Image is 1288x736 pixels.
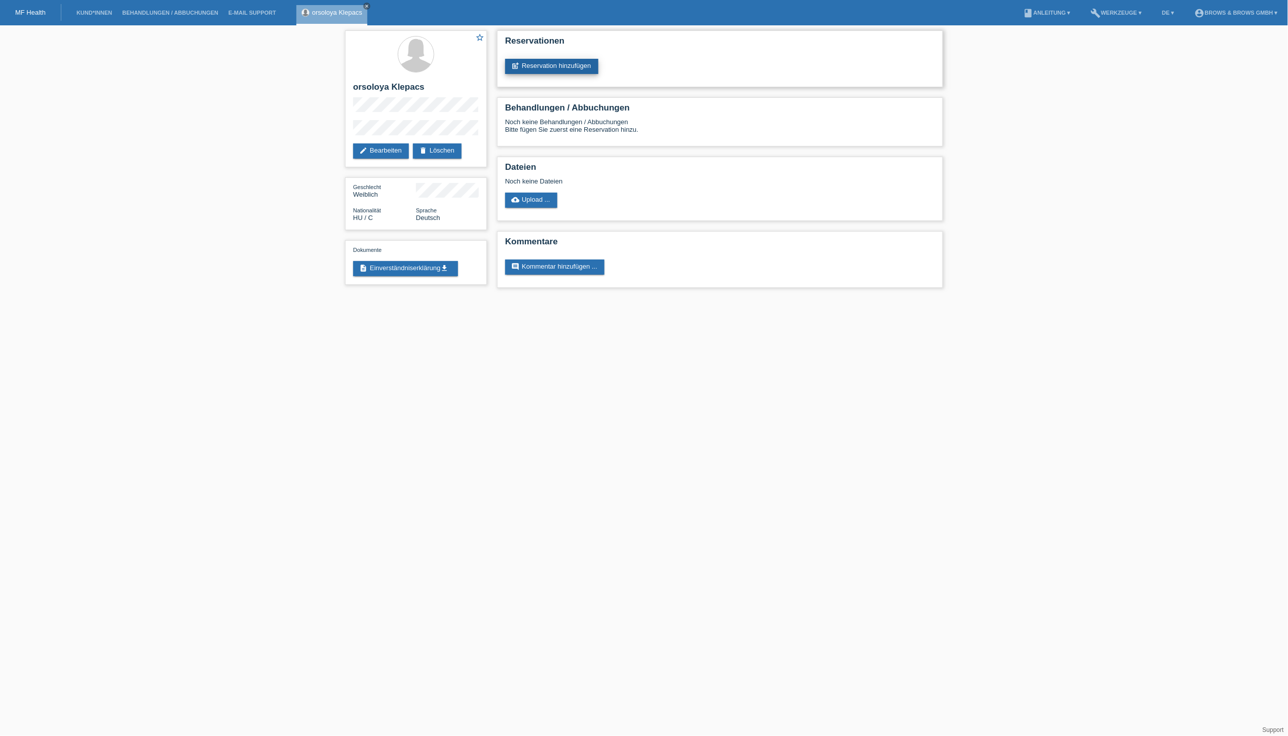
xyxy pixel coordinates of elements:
span: Deutsch [416,214,440,222]
a: close [363,3,370,10]
a: commentKommentar hinzufügen ... [505,260,604,275]
a: buildWerkzeuge ▾ [1086,10,1147,16]
span: Ungarn / C / 26.01.2010 [353,214,373,222]
div: Noch keine Behandlungen / Abbuchungen Bitte fügen Sie zuerst eine Reservation hinzu. [505,118,935,141]
a: Support [1263,726,1284,733]
i: cloud_upload [511,196,519,204]
i: build [1091,8,1101,18]
i: comment [511,263,519,271]
i: post_add [511,62,519,70]
div: Noch keine Dateien [505,177,815,185]
h2: Kommentare [505,237,935,252]
a: Behandlungen / Abbuchungen [117,10,223,16]
h2: Dateien [505,162,935,177]
a: descriptionEinverständniserklärungget_app [353,261,458,276]
div: Weiblich [353,183,416,198]
h2: Behandlungen / Abbuchungen [505,103,935,118]
a: deleteLöschen [413,143,462,159]
i: delete [419,146,427,155]
a: E-Mail Support [223,10,281,16]
a: Kund*innen [71,10,117,16]
a: cloud_uploadUpload ... [505,193,557,208]
span: Sprache [416,207,437,213]
i: get_app [440,264,448,272]
a: star_border [475,33,484,44]
a: orsoloya Klepacs [312,9,362,16]
i: close [364,4,369,9]
span: Nationalität [353,207,381,213]
h2: Reservationen [505,36,935,51]
i: edit [359,146,367,155]
a: post_addReservation hinzufügen [505,59,598,74]
i: star_border [475,33,484,42]
span: Geschlecht [353,184,381,190]
a: account_circleBrows & Brows GmbH ▾ [1190,10,1283,16]
i: account_circle [1195,8,1205,18]
a: bookAnleitung ▾ [1018,10,1076,16]
i: description [359,264,367,272]
span: Dokumente [353,247,382,253]
a: DE ▾ [1157,10,1180,16]
a: MF Health [15,9,46,16]
i: book [1024,8,1034,18]
a: editBearbeiten [353,143,409,159]
h2: orsoloya Klepacs [353,82,479,97]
